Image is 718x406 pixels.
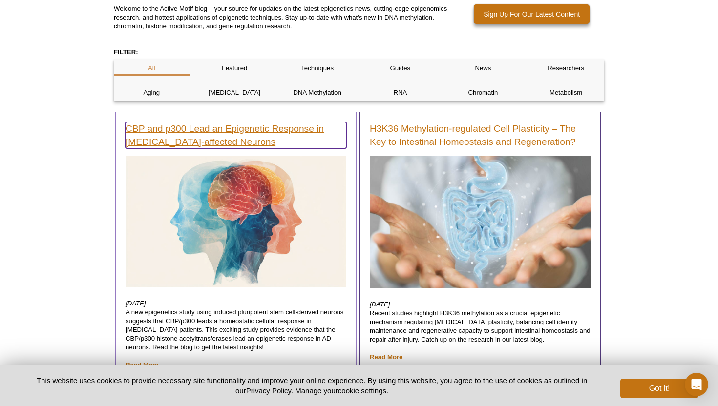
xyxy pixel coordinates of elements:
[445,88,521,97] p: Chromatin
[279,64,355,73] p: Techniques
[370,300,591,362] p: Recent studies highlight H3K36 methylation as a crucial epigenetic mechanism regulating [MEDICAL_...
[114,64,190,73] p: All
[620,379,698,398] button: Got it!
[528,64,604,73] p: Researchers
[370,301,390,308] em: [DATE]
[474,4,590,24] a: Sign Up For Our Latest Content
[20,375,604,396] p: This website uses cookies to provide necessary site functionality and improve your online experie...
[338,386,386,395] button: cookie settings
[126,122,346,148] a: CBP and p300 Lead an Epigenetic Response in [MEDICAL_DATA]-affected Neurons
[362,64,438,73] p: Guides
[126,361,158,368] a: Read More
[114,48,138,56] strong: FILTER:
[370,122,591,148] a: H3K36 Methylation-regulated Cell Plasticity – The Key to Intestinal Homeostasis and Regeneration?
[246,386,291,395] a: Privacy Policy
[370,156,591,288] img: Woman using digital x-ray of human intestine
[126,156,346,287] img: Brain
[362,88,438,97] p: RNA
[445,64,521,73] p: News
[126,299,346,369] p: A new epigenetics study using induced pluripotent stem cell-derived neurons suggests that CBP/p30...
[114,88,190,97] p: Aging
[279,88,355,97] p: DNA Methylation
[685,373,708,396] div: Open Intercom Messenger
[197,88,273,97] p: [MEDICAL_DATA]
[114,4,452,31] p: Welcome to the Active Motif blog – your source for updates on the latest epigenetics news, cuttin...
[197,64,273,73] p: Featured
[370,353,402,361] a: Read More
[528,88,604,97] p: Metabolism
[126,300,146,307] em: [DATE]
